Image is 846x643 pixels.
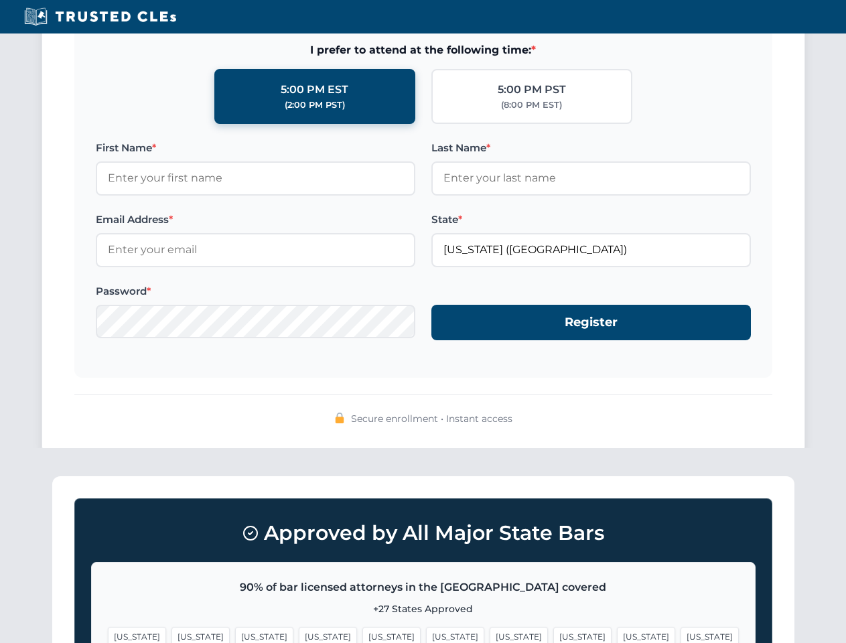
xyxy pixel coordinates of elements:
[108,601,739,616] p: +27 States Approved
[285,98,345,112] div: (2:00 PM PST)
[96,212,415,228] label: Email Address
[96,42,751,59] span: I prefer to attend at the following time:
[20,7,180,27] img: Trusted CLEs
[91,515,756,551] h3: Approved by All Major State Bars
[96,140,415,156] label: First Name
[96,161,415,195] input: Enter your first name
[498,81,566,98] div: 5:00 PM PST
[431,161,751,195] input: Enter your last name
[334,413,345,423] img: 🔒
[431,233,751,267] input: Florida (FL)
[431,305,751,340] button: Register
[501,98,562,112] div: (8:00 PM EST)
[96,233,415,267] input: Enter your email
[431,212,751,228] label: State
[108,579,739,596] p: 90% of bar licensed attorneys in the [GEOGRAPHIC_DATA] covered
[281,81,348,98] div: 5:00 PM EST
[96,283,415,299] label: Password
[351,411,512,426] span: Secure enrollment • Instant access
[431,140,751,156] label: Last Name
